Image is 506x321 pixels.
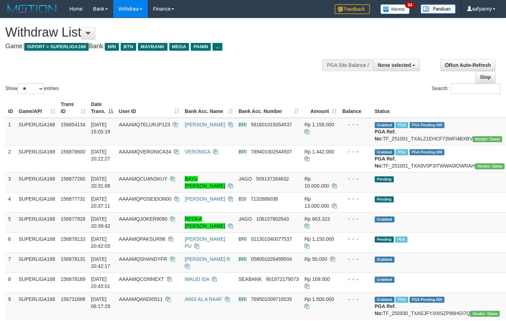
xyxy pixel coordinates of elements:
[5,172,16,192] td: 3
[91,236,110,249] span: [DATE] 20:42:03
[375,237,394,243] span: Pending
[16,212,58,232] td: SUPERLIGA168
[138,43,167,51] span: MAYBANK
[91,149,110,162] span: [DATE] 20:22:27
[61,296,86,302] span: 156731688
[396,122,408,128] span: Marked by aafsengchandara
[5,145,16,172] td: 2
[88,98,116,118] th: Date Trans.: activate to sort column descending
[304,149,334,155] span: Rp 1.442.000
[380,4,410,14] img: Button%20Memo.svg
[375,216,394,222] span: Grabbed
[5,272,16,292] td: 8
[16,145,58,172] td: SUPERLIGA168
[5,98,16,118] th: ID
[239,236,247,242] span: BRI
[256,216,289,222] span: Copy 106157802643 to clipboard
[105,43,119,51] span: BRI
[91,122,110,134] span: [DATE] 15:05:19
[24,43,89,51] span: ISPORT > SUPERLIGA168
[251,256,292,262] span: Copy 058001026499504 to clipboard
[475,71,495,83] a: Stop
[16,118,58,145] td: SUPERLIGA168
[213,43,222,51] span: ...
[185,122,225,127] a: [PERSON_NAME]
[375,196,394,202] span: Pending
[304,276,330,282] span: Rp 109.000
[256,176,289,182] span: Copy 509137264632 to clipboard
[5,212,16,232] td: 5
[451,83,501,94] input: Search:
[322,59,373,71] div: PGA Site Balance /
[373,59,420,71] button: None selected
[16,252,58,272] td: SUPERLIGA168
[18,83,44,94] select: Showentries
[251,122,292,127] span: Copy 561601015054537 to clipboard
[342,175,369,182] div: - - -
[239,149,247,155] span: BRI
[119,122,170,127] span: AAAAMQTELURJP123
[251,149,292,155] span: Copy 789401002544507 to clipboard
[91,296,110,309] span: [DATE] 06:17:29
[169,43,189,51] span: MEGA
[91,216,110,229] span: [DATE] 20:39:42
[304,256,327,262] span: Rp 50.000
[340,98,372,118] th: Balance
[191,43,211,51] span: PANIN
[119,149,171,155] span: AAAAMQVERONICA34
[304,122,334,127] span: Rp 1.158.000
[410,149,445,155] span: PGA Pending
[185,276,209,282] a: WALID ISA
[302,98,340,118] th: Amount: activate to sort column ascending
[239,276,262,282] span: SEABANK
[239,176,252,182] span: JAGO
[405,2,415,8] span: 34
[342,235,369,243] div: - - -
[119,236,165,242] span: AAAAMQPAKSUR98
[375,122,394,128] span: Grabbed
[342,215,369,222] div: - - -
[119,216,167,222] span: AAAAMQJOKER9090
[304,196,329,209] span: Rp 13.000.000
[119,296,163,302] span: AAAAMQANDI0511
[119,196,171,202] span: AAAAMQPOSEIDON00
[304,216,330,222] span: Rp 663.323
[473,136,502,142] span: Vendor URL: https://trx31.1velocity.biz
[304,236,334,242] span: Rp 1.150.000
[185,236,225,249] a: [PERSON_NAME] PU
[342,296,369,303] div: - - -
[432,83,501,94] label: Search:
[119,276,164,282] span: AAAAMQCONNEXT
[16,98,58,118] th: Game/API: activate to sort column ascending
[239,196,247,202] span: BSI
[239,216,252,222] span: JAGO
[91,196,110,209] span: [DATE] 20:37:11
[236,98,302,118] th: Bank Acc. Number: activate to sort column ascending
[375,156,396,169] b: PGA Ref. No:
[61,176,86,182] span: 156877260
[61,236,86,242] span: 156878110
[5,252,16,272] td: 7
[121,43,136,51] span: BTN
[375,129,396,141] b: PGA Ref. No:
[185,216,225,229] a: REOKA [PERSON_NAME]
[342,195,369,202] div: - - -
[251,196,278,202] span: Copy 7132686038 to clipboard
[251,296,292,302] span: Copy 769501009716535 to clipboard
[116,98,182,118] th: User ID: activate to sort column ascending
[5,192,16,212] td: 4
[16,172,58,192] td: SUPERLIGA168
[5,25,330,39] h1: Withdraw List
[61,122,86,127] span: 156854134
[61,216,86,222] span: 156877928
[375,176,394,182] span: Pending
[266,276,299,282] span: Copy 901972179073 to clipboard
[16,192,58,212] td: SUPERLIGA168
[119,256,167,262] span: AAAAMQSHANDYFR
[251,236,292,242] span: Copy 011301040077537 to clipboard
[185,196,225,202] a: [PERSON_NAME]
[440,59,495,71] a: Run Auto-Refresh
[342,256,369,263] div: - - -
[375,149,394,155] span: Grabbed
[185,149,210,155] a: VERONICA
